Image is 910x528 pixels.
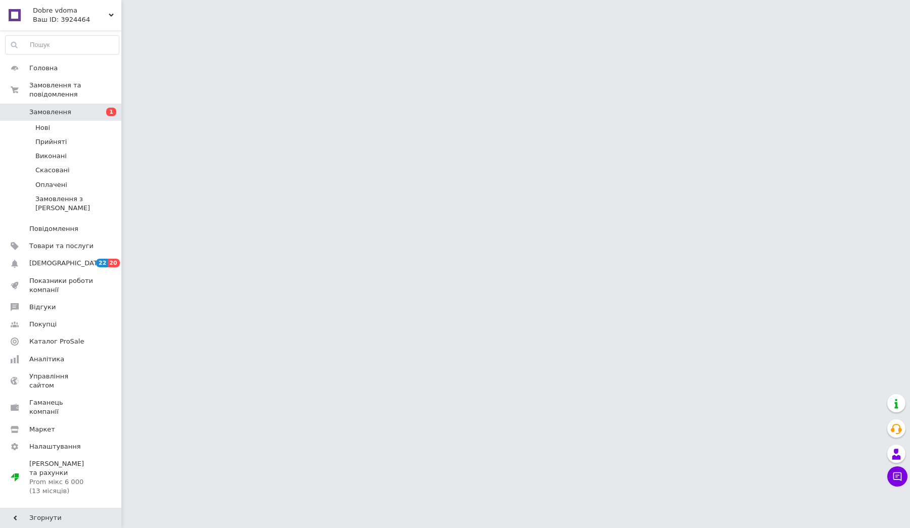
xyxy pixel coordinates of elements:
[29,355,64,364] span: Аналітика
[887,466,907,487] button: Чат з покупцем
[29,372,94,390] span: Управління сайтом
[29,224,78,233] span: Повідомлення
[35,195,118,213] span: Замовлення з [PERSON_NAME]
[35,180,67,189] span: Оплачені
[35,152,67,161] span: Виконані
[29,398,94,416] span: Гаманець компанії
[29,425,55,434] span: Маркет
[6,36,119,54] input: Пошук
[29,276,94,295] span: Показники роботи компанії
[35,123,50,132] span: Нові
[29,108,71,117] span: Замовлення
[29,477,94,496] div: Prom мікс 6 000 (13 місяців)
[29,459,94,496] span: [PERSON_NAME] та рахунки
[33,6,109,15] span: Dobre vdoma
[29,81,121,99] span: Замовлення та повідомлення
[29,259,104,268] span: [DEMOGRAPHIC_DATA]
[29,242,94,251] span: Товари та послуги
[35,137,67,147] span: Прийняті
[29,337,84,346] span: Каталог ProSale
[33,15,121,24] div: Ваш ID: 3924464
[29,320,57,329] span: Покупці
[29,442,81,451] span: Налаштування
[108,259,119,267] span: 20
[29,64,58,73] span: Головна
[29,303,56,312] span: Відгуки
[96,259,108,267] span: 22
[106,108,116,116] span: 1
[35,166,70,175] span: Скасовані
